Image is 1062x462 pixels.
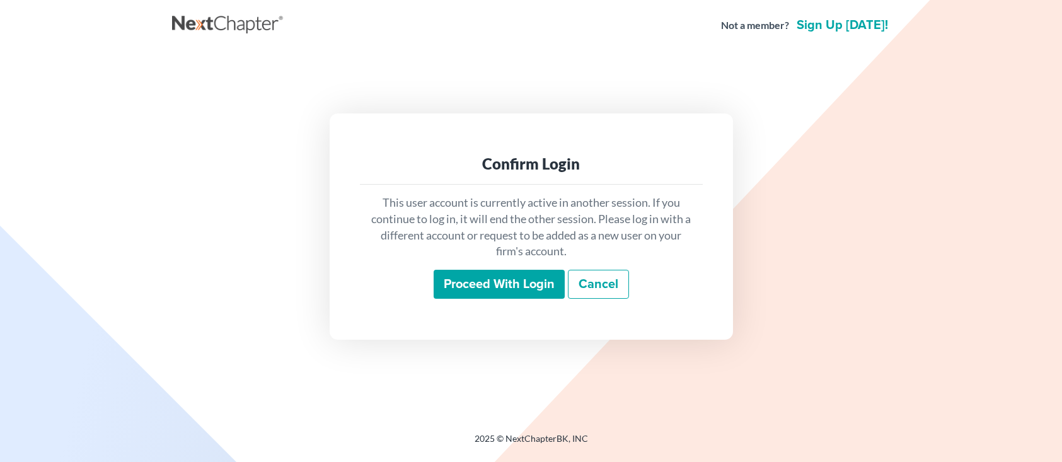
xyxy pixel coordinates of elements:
[721,18,789,33] strong: Not a member?
[370,195,693,260] p: This user account is currently active in another session. If you continue to log in, it will end ...
[172,432,891,455] div: 2025 © NextChapterBK, INC
[794,19,891,32] a: Sign up [DATE]!
[568,270,629,299] a: Cancel
[434,270,565,299] input: Proceed with login
[370,154,693,174] div: Confirm Login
